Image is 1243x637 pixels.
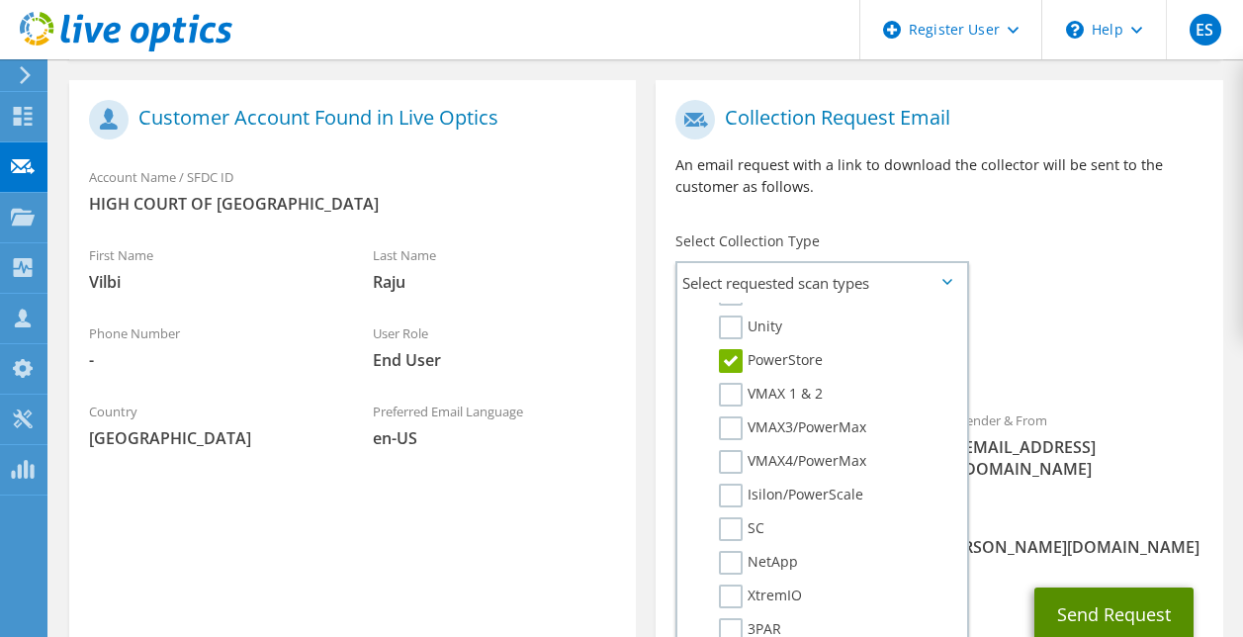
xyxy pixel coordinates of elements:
[373,349,617,371] span: End User
[675,154,1202,198] p: An email request with a link to download the collector will be sent to the customer as follows.
[1066,21,1084,39] svg: \n
[675,231,820,251] label: Select Collection Type
[373,427,617,449] span: en-US
[719,585,802,608] label: XtremIO
[675,100,1193,139] h1: Collection Request Email
[69,313,353,381] div: Phone Number
[719,517,764,541] label: SC
[677,263,966,303] span: Select requested scan types
[719,450,866,474] label: VMAX4/PowerMax
[69,391,353,459] div: Country
[1190,14,1221,45] span: ES
[69,156,636,225] div: Account Name / SFDC ID
[89,349,333,371] span: -
[656,500,1222,568] div: CC & Reply To
[353,391,637,459] div: Preferred Email Language
[656,400,939,490] div: To
[89,193,616,215] span: HIGH COURT OF [GEOGRAPHIC_DATA]
[89,427,333,449] span: [GEOGRAPHIC_DATA]
[89,100,606,139] h1: Customer Account Found in Live Optics
[69,234,353,303] div: First Name
[89,271,333,293] span: Vilbi
[719,484,863,507] label: Isilon/PowerScale
[959,436,1203,480] span: [EMAIL_ADDRESS][DOMAIN_NAME]
[719,316,782,339] label: Unity
[353,234,637,303] div: Last Name
[719,551,798,575] label: NetApp
[719,349,823,373] label: PowerStore
[719,383,823,407] label: VMAX 1 & 2
[939,400,1223,490] div: Sender & From
[373,271,617,293] span: Raju
[353,313,637,381] div: User Role
[656,311,1222,390] div: Requested Collections
[719,416,866,440] label: VMAX3/PowerMax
